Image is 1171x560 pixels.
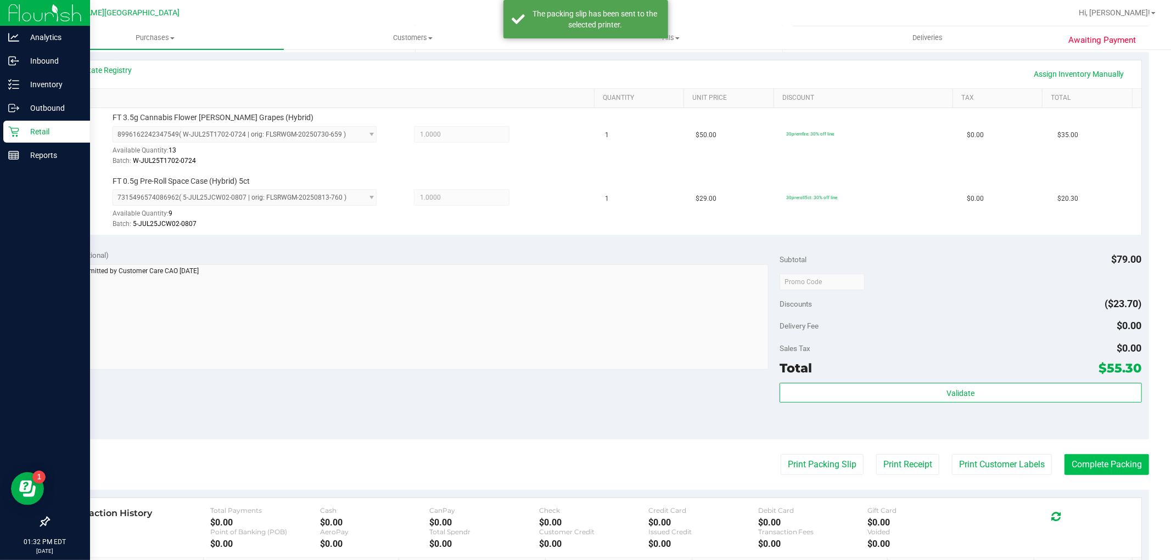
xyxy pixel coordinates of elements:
[648,506,758,514] div: Credit Card
[19,54,85,67] p: Inbound
[780,344,810,353] span: Sales Tax
[946,389,974,398] span: Validate
[26,26,284,49] a: Purchases
[19,149,85,162] p: Reports
[648,517,758,528] div: $0.00
[210,506,320,514] div: Total Payments
[867,517,977,528] div: $0.00
[867,506,977,514] div: Gift Card
[8,126,19,137] inline-svg: Retail
[284,33,541,43] span: Customers
[19,31,85,44] p: Analytics
[696,130,716,140] span: $50.00
[898,33,957,43] span: Deliveries
[799,26,1056,49] a: Deliveries
[539,517,648,528] div: $0.00
[1064,454,1149,475] button: Complete Packing
[867,539,977,549] div: $0.00
[648,528,758,536] div: Issued Credit
[8,32,19,43] inline-svg: Analytics
[169,146,176,154] span: 13
[133,220,197,228] span: 5-JUL25JCW02-0807
[5,537,85,547] p: 01:32 PM EDT
[19,101,85,115] p: Outbound
[169,210,172,217] span: 9
[606,194,609,204] span: 1
[284,26,541,49] a: Customers
[781,454,864,475] button: Print Packing Slip
[113,206,390,227] div: Available Quantity:
[1027,65,1131,83] a: Assign Inventory Manually
[867,528,977,536] div: Voided
[65,94,590,103] a: SKU
[19,78,85,91] p: Inventory
[113,143,390,164] div: Available Quantity:
[539,506,648,514] div: Check
[967,130,984,140] span: $0.00
[429,528,539,536] div: Total Spendr
[782,94,949,103] a: Discount
[541,26,799,49] a: Tills
[113,176,250,186] span: FT 0.5g Pre-Roll Space Case (Hybrid) 5ct
[1079,8,1150,17] span: Hi, [PERSON_NAME]!
[113,220,131,228] span: Batch:
[780,294,812,314] span: Discounts
[66,65,132,76] a: View State Registry
[1057,194,1078,204] span: $20.30
[786,195,837,200] span: 30preroll5ct: 30% off line
[32,471,46,484] iframe: Resource center unread badge
[1117,320,1142,331] span: $0.00
[26,33,284,43] span: Purchases
[1112,253,1142,265] span: $79.00
[1051,94,1128,103] a: Total
[113,112,313,123] span: FT 3.5g Cannabis Flower [PERSON_NAME] Grapes (Hybrid)
[210,528,320,536] div: Point of Banking (POB)
[780,321,819,330] span: Delivery Fee
[542,33,798,43] span: Tills
[1117,342,1142,354] span: $0.00
[967,194,984,204] span: $0.00
[1099,360,1142,376] span: $55.30
[1105,298,1142,309] span: ($23.70)
[11,472,44,505] iframe: Resource center
[539,539,648,549] div: $0.00
[1057,130,1078,140] span: $35.00
[210,517,320,528] div: $0.00
[210,539,320,549] div: $0.00
[8,103,19,114] inline-svg: Outbound
[758,506,867,514] div: Debit Card
[696,194,716,204] span: $29.00
[780,383,1141,403] button: Validate
[19,125,85,138] p: Retail
[531,8,660,30] div: The packing slip has been sent to the selected printer.
[539,528,648,536] div: Customer Credit
[8,55,19,66] inline-svg: Inbound
[648,539,758,549] div: $0.00
[8,79,19,90] inline-svg: Inventory
[876,454,939,475] button: Print Receipt
[320,539,429,549] div: $0.00
[113,157,131,165] span: Batch:
[758,517,867,528] div: $0.00
[606,130,609,140] span: 1
[758,539,867,549] div: $0.00
[429,506,539,514] div: CanPay
[5,547,85,555] p: [DATE]
[429,539,539,549] div: $0.00
[429,517,539,528] div: $0.00
[44,8,180,18] span: [PERSON_NAME][GEOGRAPHIC_DATA]
[952,454,1052,475] button: Print Customer Labels
[780,274,865,290] input: Promo Code
[320,517,429,528] div: $0.00
[603,94,680,103] a: Quantity
[786,131,834,137] span: 30premfire: 30% off line
[961,94,1038,103] a: Tax
[780,360,812,376] span: Total
[8,150,19,161] inline-svg: Reports
[320,506,429,514] div: Cash
[133,157,196,165] span: W-JUL25T1702-0724
[320,528,429,536] div: AeroPay
[758,528,867,536] div: Transaction Fees
[780,255,806,264] span: Subtotal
